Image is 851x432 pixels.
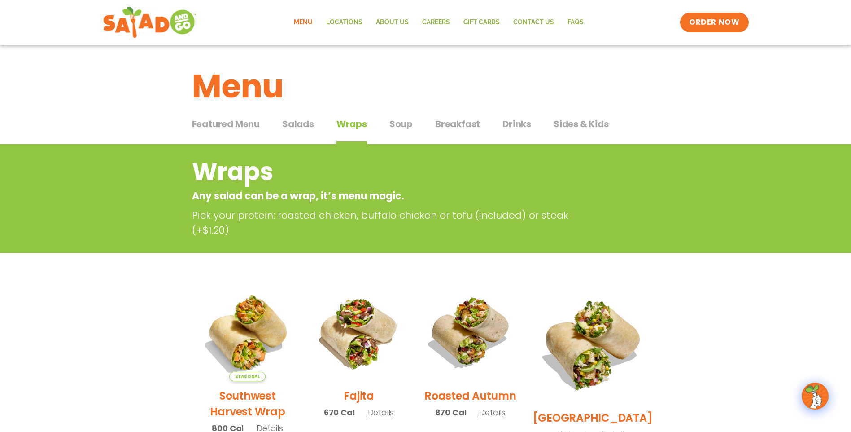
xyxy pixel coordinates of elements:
[319,12,369,33] a: Locations
[287,12,319,33] a: Menu
[689,17,739,28] span: ORDER NOW
[192,189,587,203] p: Any salad can be a wrap, it’s menu magic.
[287,12,590,33] nav: Menu
[192,117,260,131] span: Featured Menu
[369,12,415,33] a: About Us
[282,117,314,131] span: Salads
[803,384,828,409] img: wpChatIcon
[368,407,394,418] span: Details
[192,62,659,110] h1: Menu
[229,372,266,381] span: Seasonal
[502,117,531,131] span: Drinks
[424,388,516,404] h2: Roasted Autumn
[344,388,374,404] h2: Fajita
[389,117,413,131] span: Soup
[554,117,609,131] span: Sides & Kids
[336,117,367,131] span: Wraps
[680,13,748,32] a: ORDER NOW
[506,12,561,33] a: Contact Us
[192,114,659,145] div: Tabbed content
[421,283,519,381] img: Product photo for Roasted Autumn Wrap
[533,283,653,403] img: Product photo for BBQ Ranch Wrap
[199,283,297,381] img: Product photo for Southwest Harvest Wrap
[457,12,506,33] a: GIFT CARDS
[533,410,653,426] h2: [GEOGRAPHIC_DATA]
[310,283,408,381] img: Product photo for Fajita Wrap
[192,208,591,238] p: Pick your protein: roasted chicken, buffalo chicken or tofu (included) or steak (+$1.20)
[415,12,457,33] a: Careers
[435,406,467,419] span: 870 Cal
[103,4,197,40] img: new-SAG-logo-768×292
[199,388,297,419] h2: Southwest Harvest Wrap
[324,406,355,419] span: 670 Cal
[479,407,506,418] span: Details
[192,154,587,190] h2: Wraps
[435,117,480,131] span: Breakfast
[561,12,590,33] a: FAQs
